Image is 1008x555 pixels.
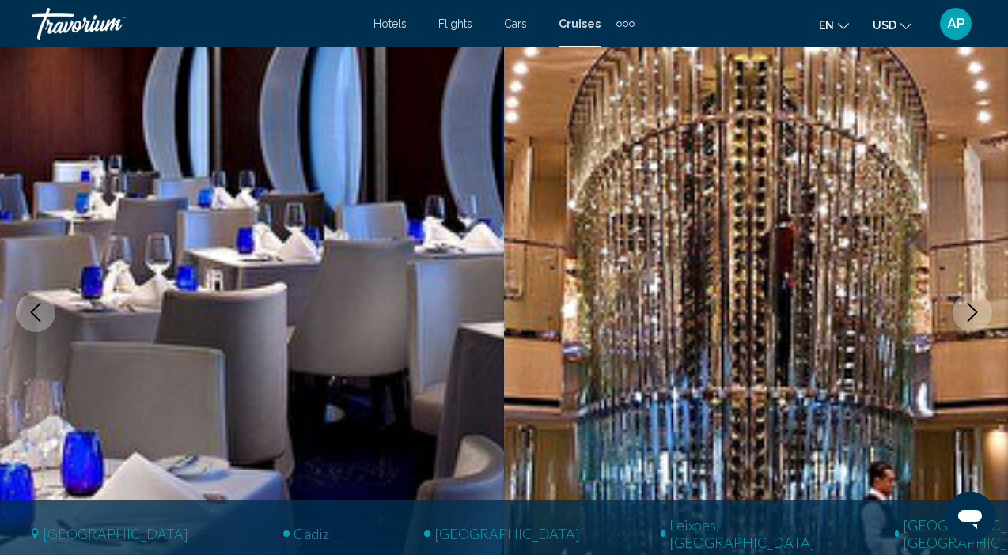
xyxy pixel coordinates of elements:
button: Change currency [873,13,911,36]
span: en [819,19,834,32]
a: Hotels [373,17,407,30]
iframe: Button to launch messaging window [945,492,995,542]
a: Flights [438,17,472,30]
a: Travorium [32,8,358,40]
button: User Menu [935,7,976,40]
span: AP [947,16,965,32]
a: Cars [504,17,527,30]
span: Cadiz [294,525,329,542]
button: Change language [819,13,849,36]
span: [GEOGRAPHIC_DATA] [434,525,580,542]
span: Leixoes, [GEOGRAPHIC_DATA] [669,516,831,551]
button: Extra navigation items [616,11,635,36]
a: Cruises [559,17,601,30]
span: USD [873,19,896,32]
button: Next image [953,293,992,332]
button: Previous image [16,293,55,332]
span: [GEOGRAPHIC_DATA] [43,525,188,542]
